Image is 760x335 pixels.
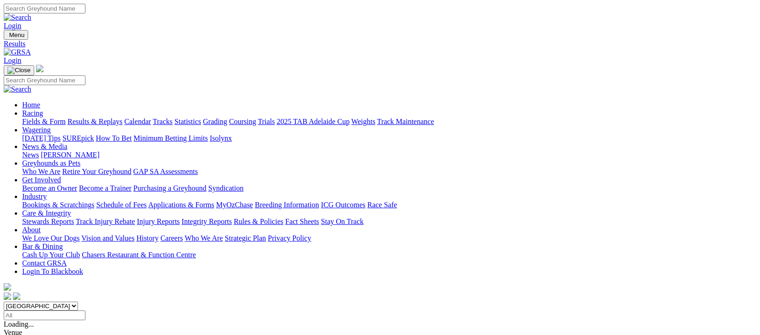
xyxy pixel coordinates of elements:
[22,109,43,117] a: Racing
[133,167,198,175] a: GAP SA Assessments
[185,234,223,242] a: Who We Are
[22,251,756,259] div: Bar & Dining
[4,13,31,22] img: Search
[367,201,397,209] a: Race Safe
[285,217,319,225] a: Fact Sheets
[210,134,232,142] a: Isolynx
[22,217,74,225] a: Stewards Reports
[4,56,21,64] a: Login
[4,48,31,56] img: GRSA
[133,184,206,192] a: Purchasing a Greyhound
[22,176,61,184] a: Get Involved
[22,234,756,242] div: About
[22,192,47,200] a: Industry
[22,167,60,175] a: Who We Are
[9,31,24,38] span: Menu
[4,310,85,320] input: Select date
[7,67,30,74] img: Close
[137,217,180,225] a: Injury Reports
[22,184,756,192] div: Get Involved
[136,234,158,242] a: History
[22,184,77,192] a: Become an Owner
[4,30,28,40] button: Toggle navigation
[258,118,275,125] a: Trials
[41,151,99,159] a: [PERSON_NAME]
[36,65,43,72] img: logo-grsa-white.png
[229,118,256,125] a: Coursing
[22,167,756,176] div: Greyhounds as Pets
[22,118,756,126] div: Racing
[62,134,94,142] a: SUREpick
[79,184,132,192] a: Become a Trainer
[124,118,151,125] a: Calendar
[133,134,208,142] a: Minimum Betting Limits
[4,85,31,93] img: Search
[82,251,196,259] a: Chasers Restaurant & Function Centre
[96,134,132,142] a: How To Bet
[255,201,319,209] a: Breeding Information
[22,234,79,242] a: We Love Our Dogs
[377,118,434,125] a: Track Maintenance
[4,65,34,75] button: Toggle navigation
[148,201,214,209] a: Applications & Forms
[67,118,122,125] a: Results & Replays
[4,283,11,291] img: logo-grsa-white.png
[22,134,756,143] div: Wagering
[175,118,201,125] a: Statistics
[4,75,85,85] input: Search
[22,101,40,109] a: Home
[153,118,173,125] a: Tracks
[4,4,85,13] input: Search
[351,118,375,125] a: Weights
[22,209,71,217] a: Care & Integrity
[4,292,11,300] img: facebook.svg
[203,118,227,125] a: Grading
[22,201,94,209] a: Bookings & Scratchings
[22,259,66,267] a: Contact GRSA
[4,22,21,30] a: Login
[22,217,756,226] div: Care & Integrity
[22,251,80,259] a: Cash Up Your Club
[22,134,60,142] a: [DATE] Tips
[76,217,135,225] a: Track Injury Rebate
[22,151,756,159] div: News & Media
[268,234,311,242] a: Privacy Policy
[225,234,266,242] a: Strategic Plan
[22,242,63,250] a: Bar & Dining
[234,217,283,225] a: Rules & Policies
[62,167,132,175] a: Retire Your Greyhound
[22,267,83,275] a: Login To Blackbook
[4,40,756,48] a: Results
[81,234,134,242] a: Vision and Values
[22,226,41,234] a: About
[13,292,20,300] img: twitter.svg
[22,151,39,159] a: News
[321,201,365,209] a: ICG Outcomes
[160,234,183,242] a: Careers
[321,217,363,225] a: Stay On Track
[208,184,243,192] a: Syndication
[96,201,146,209] a: Schedule of Fees
[22,159,80,167] a: Greyhounds as Pets
[216,201,253,209] a: MyOzChase
[22,201,756,209] div: Industry
[22,126,51,134] a: Wagering
[277,118,350,125] a: 2025 TAB Adelaide Cup
[4,320,34,328] span: Loading...
[22,143,67,150] a: News & Media
[181,217,232,225] a: Integrity Reports
[22,118,66,125] a: Fields & Form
